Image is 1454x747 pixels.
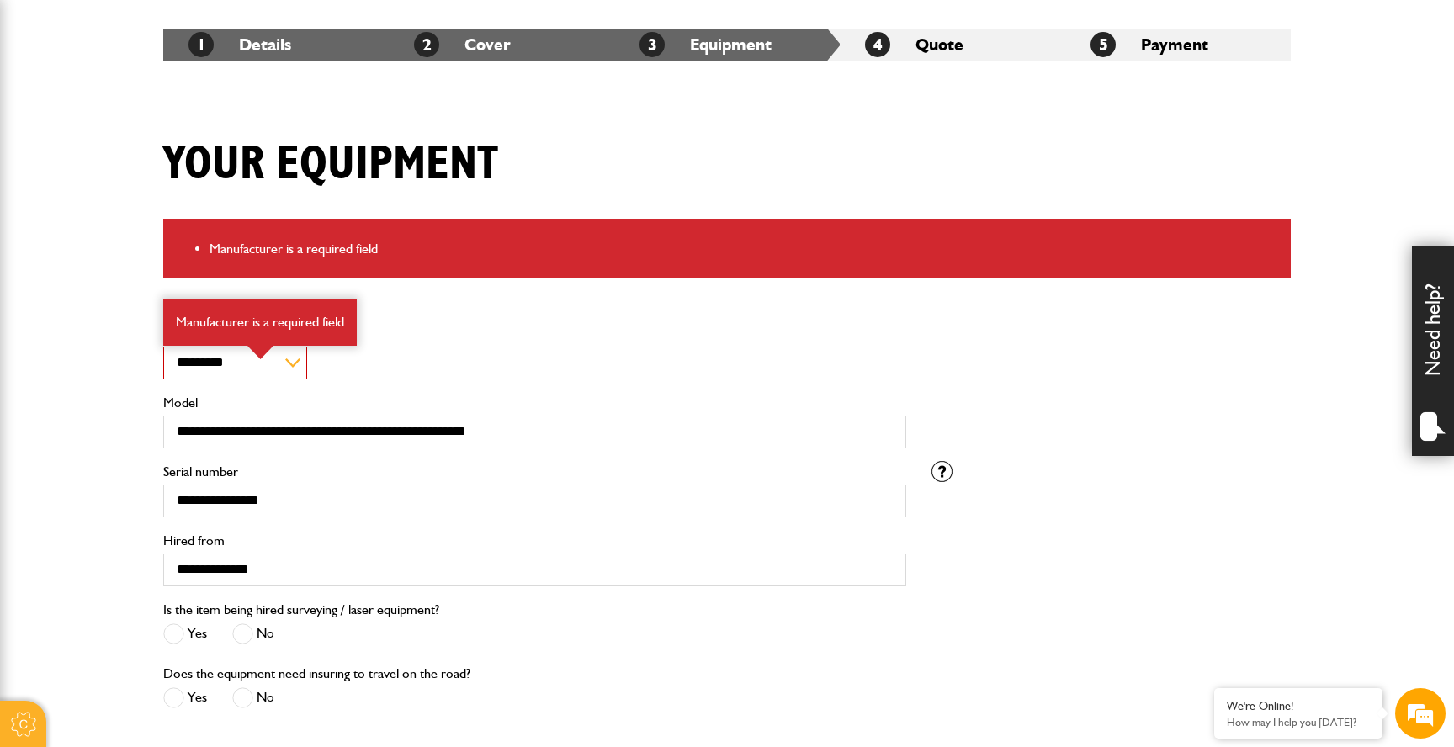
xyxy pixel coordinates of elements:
[232,623,274,644] label: No
[210,238,1278,260] li: Manufacturer is a required field
[163,687,207,708] label: Yes
[1065,29,1291,61] li: Payment
[163,465,906,479] label: Serial number
[865,32,890,57] span: 4
[1227,716,1370,728] p: How may I help you today?
[1412,246,1454,456] div: Need help?
[163,304,906,317] p: Equipment
[1090,32,1116,57] span: 5
[840,29,1065,61] li: Quote
[163,534,906,548] label: Hired from
[163,327,906,341] label: Manufacturer
[614,29,840,61] li: Equipment
[163,603,439,617] label: Is the item being hired surveying / laser equipment?
[414,32,439,57] span: 2
[414,34,511,55] a: 2Cover
[163,623,207,644] label: Yes
[163,299,357,346] div: Manufacturer is a required field
[163,396,906,410] label: Model
[639,32,665,57] span: 3
[163,136,498,193] h1: Your equipment
[188,34,291,55] a: 1Details
[188,32,214,57] span: 1
[247,346,273,359] img: error-box-arrow.svg
[163,667,470,681] label: Does the equipment need insuring to travel on the road?
[232,687,274,708] label: No
[1227,699,1370,713] div: We're Online!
